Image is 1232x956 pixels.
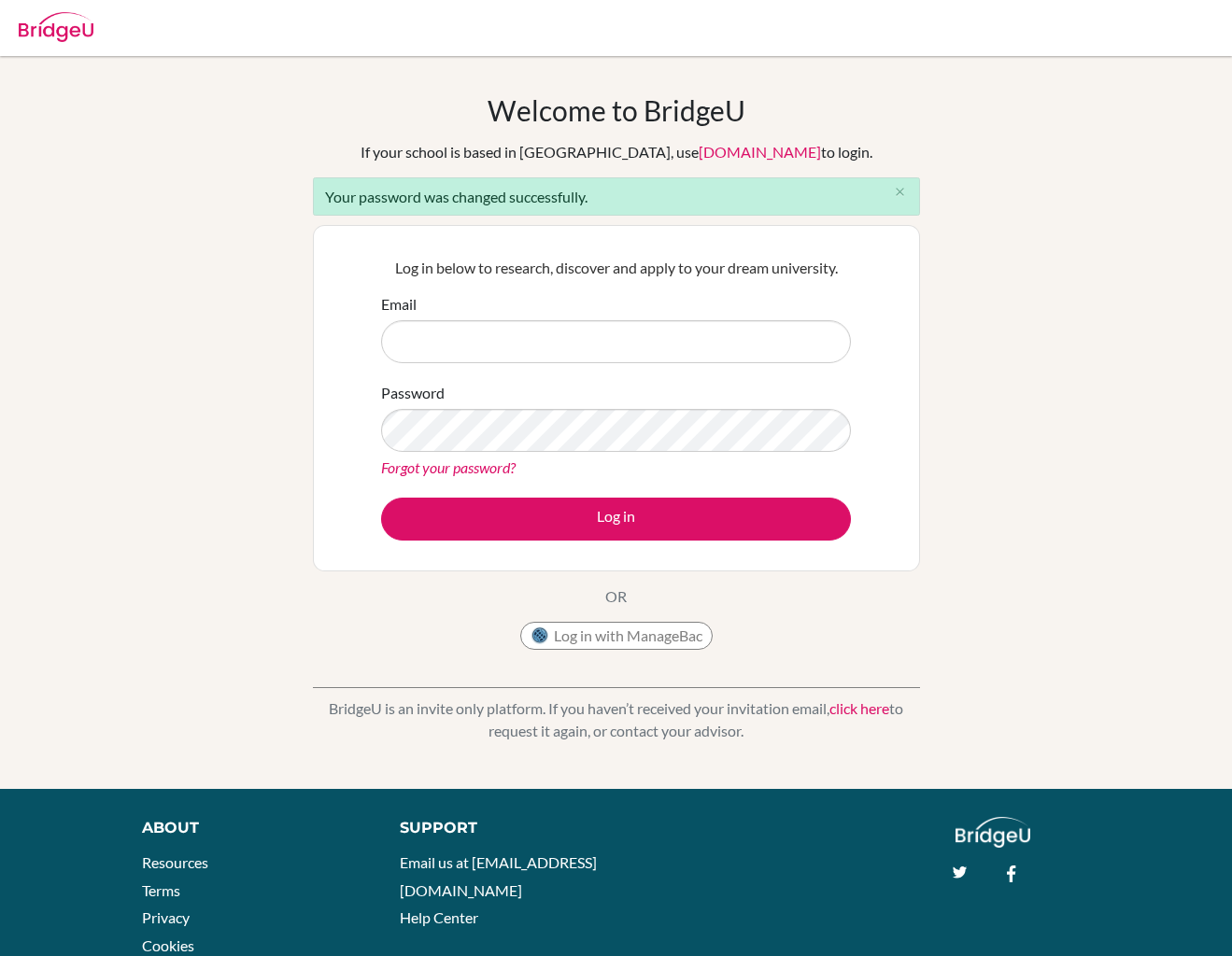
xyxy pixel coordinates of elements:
a: Help Center [400,908,478,926]
a: Privacy [142,908,190,926]
a: Email us at [EMAIL_ADDRESS][DOMAIN_NAME] [400,853,597,899]
div: If your school is based in [GEOGRAPHIC_DATA], use to login. [361,141,872,163]
img: logo_white@2x-f4f0deed5e89b7ecb1c2cc34c3e3d731f90f0f143d5ea2071677605dd97b5244.png [956,817,1031,848]
img: Bridge-U [19,12,93,42]
button: Log in with ManageBac [520,622,713,650]
a: Cookies [142,936,194,954]
a: Forgot your password? [381,458,516,476]
a: Terms [142,881,180,899]
div: Your password was changed successfully. [313,177,920,216]
p: BridgeU is an invite only platform. If you haven’t received your invitation email, to request it ... [313,697,920,742]
p: Log in below to research, discover and apply to your dream university. [381,257,851,279]
button: Log in [381,498,851,541]
p: OR [605,585,627,608]
a: [DOMAIN_NAME] [699,143,821,161]
div: Support [400,817,597,839]
label: Password [381,382,445,404]
label: Email [381,293,417,316]
a: click here [829,699,889,717]
h1: Welcome to BridgeU [488,93,745,127]
i: close [893,185,907,199]
div: About [142,817,358,839]
button: Close [882,178,919,206]
a: Resources [142,853,208,871]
